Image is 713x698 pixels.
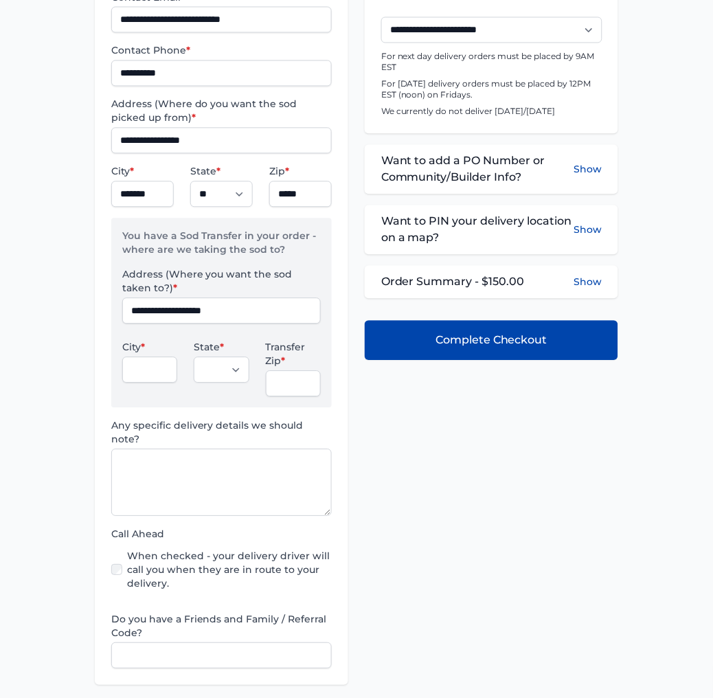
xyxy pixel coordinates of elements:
[122,229,321,268] p: You have a Sod Transfer in your order - where are we taking the sod to?
[111,613,332,640] label: Do you have a Friends and Family / Referral Code?
[111,528,332,541] label: Call Ahead
[574,214,602,247] button: Show
[381,79,602,101] p: For [DATE] delivery orders must be placed by 12PM EST (noon) on Fridays.
[266,341,321,368] label: Transfer Zip
[381,274,525,291] span: Order Summary - $150.00
[111,44,332,58] label: Contact Phone
[122,341,177,354] label: City
[381,153,574,186] span: Want to add a PO Number or Community/Builder Info?
[574,153,602,186] button: Show
[190,165,253,179] label: State
[128,550,332,591] label: When checked - your delivery driver will call you when they are in route to your delivery.
[365,321,618,361] button: Complete Checkout
[381,106,602,117] p: We currently do not deliver [DATE]/[DATE]
[111,165,174,179] label: City
[381,214,574,247] span: Want to PIN your delivery location on a map?
[111,419,332,447] label: Any specific delivery details we should note?
[194,341,249,354] label: State
[269,165,332,179] label: Zip
[435,333,547,349] span: Complete Checkout
[381,52,602,74] p: For next day delivery orders must be placed by 9AM EST
[574,275,602,289] button: Show
[122,268,321,295] label: Address (Where you want the sod taken to?)
[111,98,332,125] label: Address (Where do you want the sod picked up from)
